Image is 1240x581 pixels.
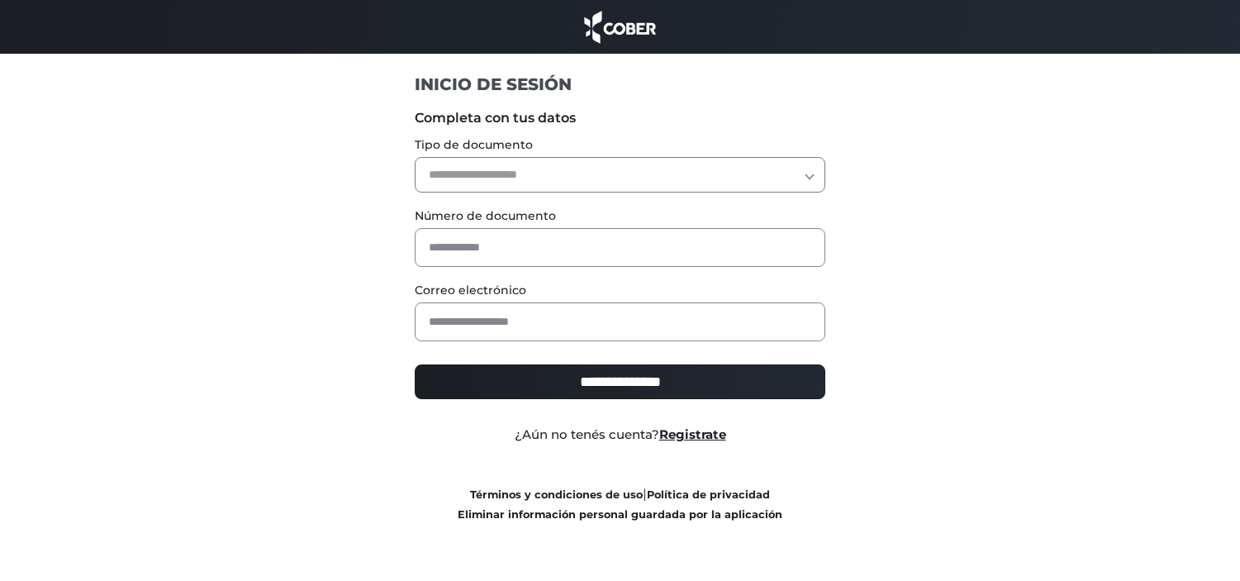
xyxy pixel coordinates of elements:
label: Completa con tus datos [415,108,825,128]
a: Eliminar información personal guardada por la aplicación [458,508,782,521]
label: Correo electrónico [415,282,825,299]
label: Tipo de documento [415,136,825,154]
a: Política de privacidad [647,488,770,501]
h1: INICIO DE SESIÓN [415,74,825,95]
img: cober_marca.png [580,8,661,45]
div: | [402,484,838,524]
a: Términos y condiciones de uso [470,488,643,501]
label: Número de documento [415,207,825,225]
a: Registrate [659,426,726,442]
div: ¿Aún no tenés cuenta? [402,426,838,445]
